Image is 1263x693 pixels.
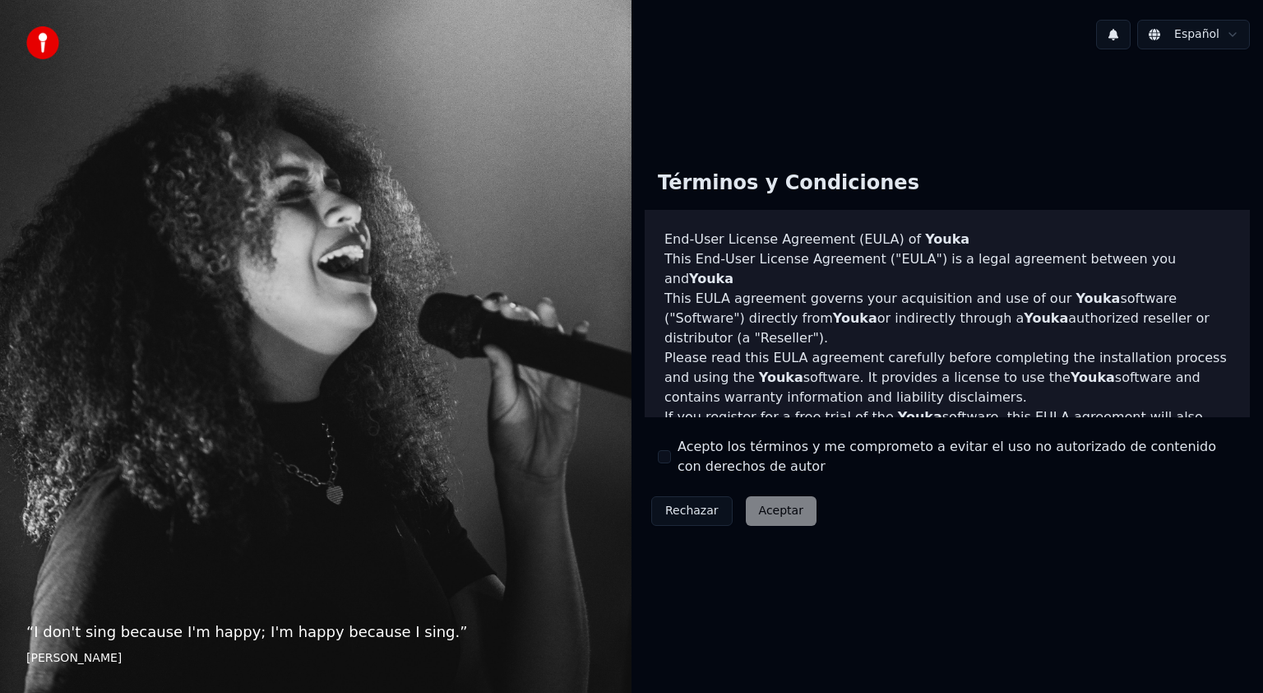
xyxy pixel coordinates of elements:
[651,496,733,526] button: Rechazar
[898,409,942,425] span: Youka
[664,249,1230,289] p: This End-User License Agreement ("EULA") is a legal agreement between you and
[26,26,59,59] img: youka
[925,231,969,247] span: Youka
[26,650,605,667] footer: [PERSON_NAME]
[678,437,1237,477] label: Acepto los términos y me comprometo a evitar el uso no autorizado de contenido con derechos de autor
[664,348,1230,407] p: Please read this EULA agreement carefully before completing the installation process and using th...
[645,157,932,210] div: Términos y Condiciones
[664,407,1230,486] p: If you register for a free trial of the software, this EULA agreement will also govern that trial...
[26,621,605,644] p: “ I don't sing because I'm happy; I'm happy because I sing. ”
[1024,310,1068,326] span: Youka
[1076,291,1120,306] span: Youka
[689,271,733,286] span: Youka
[1071,370,1115,385] span: Youka
[664,230,1230,249] h3: End-User License Agreement (EULA) of
[759,370,803,385] span: Youka
[833,310,877,326] span: Youka
[664,289,1230,348] p: This EULA agreement governs your acquisition and use of our software ("Software") directly from o...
